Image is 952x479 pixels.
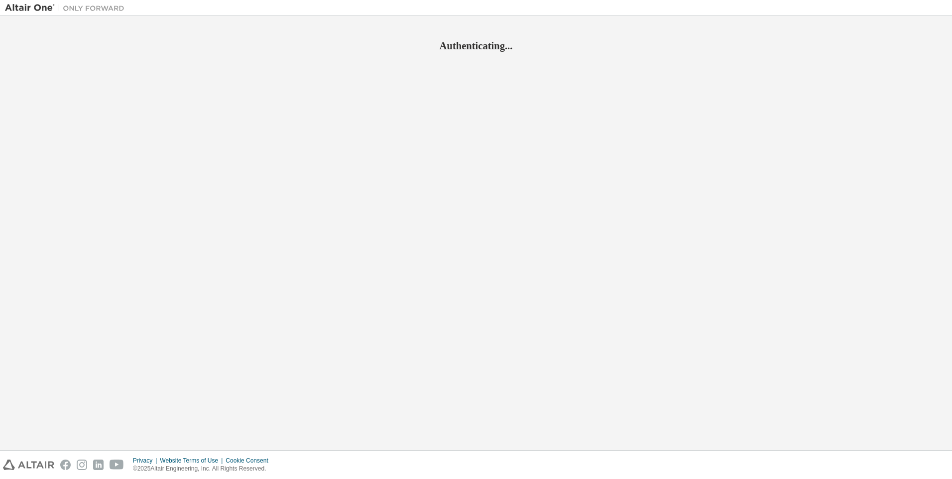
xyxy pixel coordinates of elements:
[110,460,124,470] img: youtube.svg
[60,460,71,470] img: facebook.svg
[133,465,274,473] p: © 2025 Altair Engineering, Inc. All Rights Reserved.
[93,460,104,470] img: linkedin.svg
[3,460,54,470] img: altair_logo.svg
[133,457,160,465] div: Privacy
[5,39,947,52] h2: Authenticating...
[160,457,226,465] div: Website Terms of Use
[226,457,274,465] div: Cookie Consent
[5,3,129,13] img: Altair One
[77,460,87,470] img: instagram.svg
